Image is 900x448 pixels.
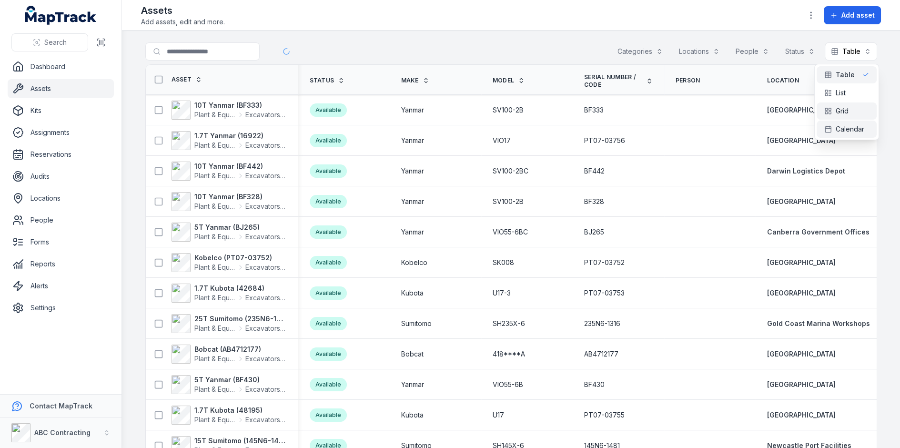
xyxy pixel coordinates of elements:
[836,124,864,134] span: Calendar
[836,70,855,80] span: Table
[836,106,849,116] span: Grid
[814,64,879,140] div: Table
[836,88,846,98] span: List
[825,42,877,61] button: Table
